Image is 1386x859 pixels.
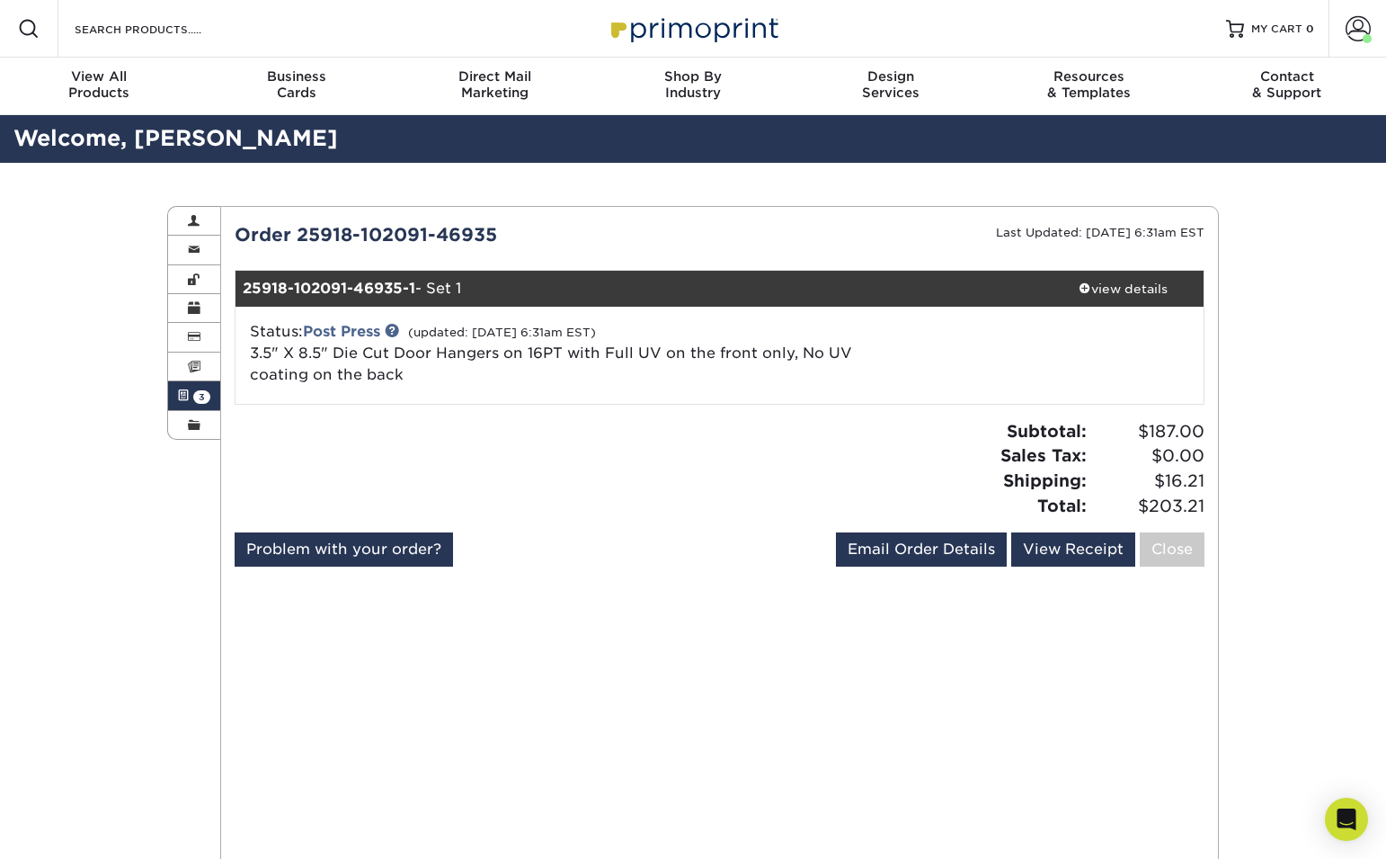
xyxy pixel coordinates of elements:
[1092,419,1204,444] span: $187.00
[990,58,1187,115] a: Resources& Templates
[594,68,792,101] div: Industry
[792,68,990,85] span: Design
[603,9,783,48] img: Primoprint
[1188,68,1386,85] span: Contact
[1092,494,1204,519] span: $203.21
[198,68,395,85] span: Business
[396,58,594,115] a: Direct MailMarketing
[396,68,594,101] div: Marketing
[1092,469,1204,494] span: $16.21
[243,280,415,297] strong: 25918-102091-46935-1
[1325,798,1368,841] div: Open Intercom Messenger
[303,323,380,340] a: Post Press
[1306,22,1314,35] span: 0
[235,532,453,567] a: Problem with your order?
[1188,58,1386,115] a: Contact& Support
[1251,22,1302,37] span: MY CART
[990,68,1187,85] span: Resources
[594,68,792,85] span: Shop By
[990,68,1187,101] div: & Templates
[198,58,395,115] a: BusinessCards
[1092,443,1204,469] span: $0.00
[1037,496,1087,515] strong: Total:
[1011,532,1135,567] a: View Receipt
[198,68,395,101] div: Cards
[250,344,852,383] a: 3.5" X 8.5" Die Cut Door Hangers on 16PT with Full UV on the front only, No UV coating on the back
[1042,271,1204,307] a: view details
[1003,470,1087,490] strong: Shipping:
[221,221,720,248] div: Order 25918-102091-46935
[396,68,594,85] span: Direct Mail
[235,271,1043,307] div: - Set 1
[236,321,881,386] div: Status:
[1188,68,1386,101] div: & Support
[168,381,220,410] a: 3
[792,68,990,101] div: Services
[836,532,1007,567] a: Email Order Details
[1007,421,1087,441] strong: Subtotal:
[193,390,210,404] span: 3
[73,18,248,40] input: SEARCH PRODUCTS.....
[408,326,596,339] small: (updated: [DATE] 6:31am EST)
[594,58,792,115] a: Shop ByIndustry
[792,58,990,115] a: DesignServices
[1140,532,1204,567] a: Close
[996,226,1204,239] small: Last Updated: [DATE] 6:31am EST
[1042,280,1204,298] div: view details
[1000,445,1087,465] strong: Sales Tax:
